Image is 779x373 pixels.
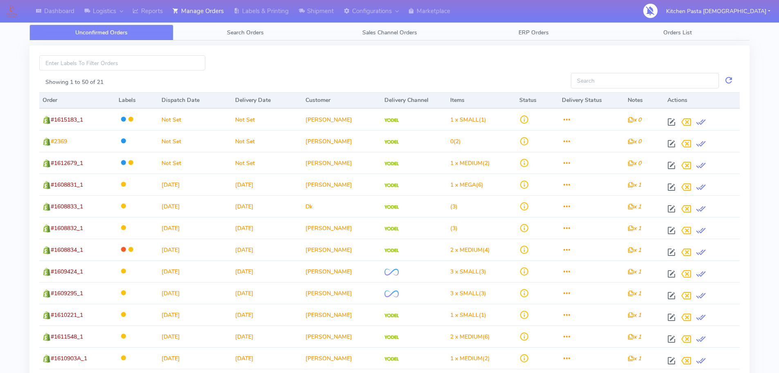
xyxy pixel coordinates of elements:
button: Kitchen Pasta [DEMOGRAPHIC_DATA] [660,3,777,20]
span: 1 x SMALL [450,116,479,124]
i: x 1 [628,203,641,210]
i: x 0 [628,159,641,167]
span: 1 x MEDIUM [450,159,483,167]
span: #1609295_1 [51,289,83,297]
th: Items [447,92,516,109]
td: [DATE] [158,304,232,326]
td: [DATE] [232,217,302,239]
img: Yodel [384,183,399,188]
img: OnFleet [384,269,399,276]
td: [DATE] [158,195,232,217]
td: [DATE] [158,239,232,260]
th: Notes [624,92,664,109]
img: Yodel [384,335,399,339]
td: [DATE] [158,260,232,282]
span: 1 x MEGA [450,181,476,189]
td: [DATE] [232,304,302,326]
td: Not Set [232,152,302,174]
span: ERP Orders [519,29,549,36]
td: [DATE] [158,217,232,239]
th: Delivery Channel [381,92,447,109]
span: (4) [450,246,490,254]
span: Orders List [663,29,692,36]
span: (1) [450,116,486,124]
i: x 0 [628,138,641,145]
i: x 1 [628,311,641,319]
img: OnFleet [384,290,399,297]
span: 0 [450,138,453,145]
i: x 1 [628,355,641,362]
span: #2369 [51,138,67,145]
span: #1609424_1 [51,268,83,276]
span: #1608833_1 [51,203,83,210]
i: x 1 [628,181,641,189]
label: Showing 1 to 50 of 21 [45,78,103,86]
span: (2) [450,138,461,145]
i: x 1 [628,333,641,341]
td: [DATE] [232,195,302,217]
span: Unconfirmed Orders [75,29,128,36]
td: [PERSON_NAME] [302,304,382,326]
td: Not Set [158,130,232,152]
span: (3) [450,289,486,297]
td: [DATE] [158,282,232,304]
span: #1608832_1 [51,224,83,232]
td: Not Set [232,109,302,130]
th: Customer [302,92,382,109]
td: [DATE] [232,326,302,347]
td: [DATE] [232,174,302,195]
span: 2 x MEDIUM [450,246,483,254]
span: #1612679_1 [51,159,83,167]
img: Yodel [384,205,399,209]
th: Dispatch Date [158,92,232,109]
td: [PERSON_NAME] [302,109,382,130]
th: Status [516,92,559,109]
th: Delivery Status [559,92,624,109]
td: [PERSON_NAME] [302,152,382,174]
td: [DATE] [158,347,232,369]
img: Yodel [384,227,399,231]
th: Labels [115,92,158,109]
td: [PERSON_NAME] [302,239,382,260]
i: x 1 [628,224,641,232]
span: 3 x SMALL [450,268,479,276]
td: [DATE] [232,260,302,282]
span: (1) [450,311,486,319]
img: Yodel [384,140,399,144]
ul: Tabs [29,25,750,41]
i: x 1 [628,289,641,297]
td: [DATE] [158,326,232,347]
td: [PERSON_NAME] [302,347,382,369]
i: x 1 [628,268,641,276]
span: (2) [450,355,490,362]
td: Not Set [158,152,232,174]
img: Yodel [384,249,399,253]
td: [PERSON_NAME] [302,260,382,282]
span: (6) [450,333,490,341]
span: 3 x SMALL [450,289,479,297]
td: Not Set [232,130,302,152]
span: #1610903A_1 [51,355,87,362]
span: (6) [450,181,483,189]
td: [PERSON_NAME] [302,130,382,152]
span: #1608831_1 [51,181,83,189]
td: Dk [302,195,382,217]
img: Yodel [384,314,399,318]
td: [PERSON_NAME] [302,174,382,195]
td: [DATE] [158,174,232,195]
input: Search [571,73,719,88]
span: (3) [450,224,458,232]
span: (2) [450,159,490,167]
span: Search Orders [227,29,264,36]
td: [DATE] [232,347,302,369]
span: #1615183_1 [51,116,83,124]
th: Delivery Date [232,92,302,109]
span: (3) [450,203,458,210]
td: [PERSON_NAME] [302,282,382,304]
span: (3) [450,268,486,276]
td: [PERSON_NAME] [302,326,382,347]
span: 2 x MEDIUM [450,333,483,341]
img: Yodel [384,118,399,122]
i: x 1 [628,246,641,254]
span: #1608834_1 [51,246,83,254]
